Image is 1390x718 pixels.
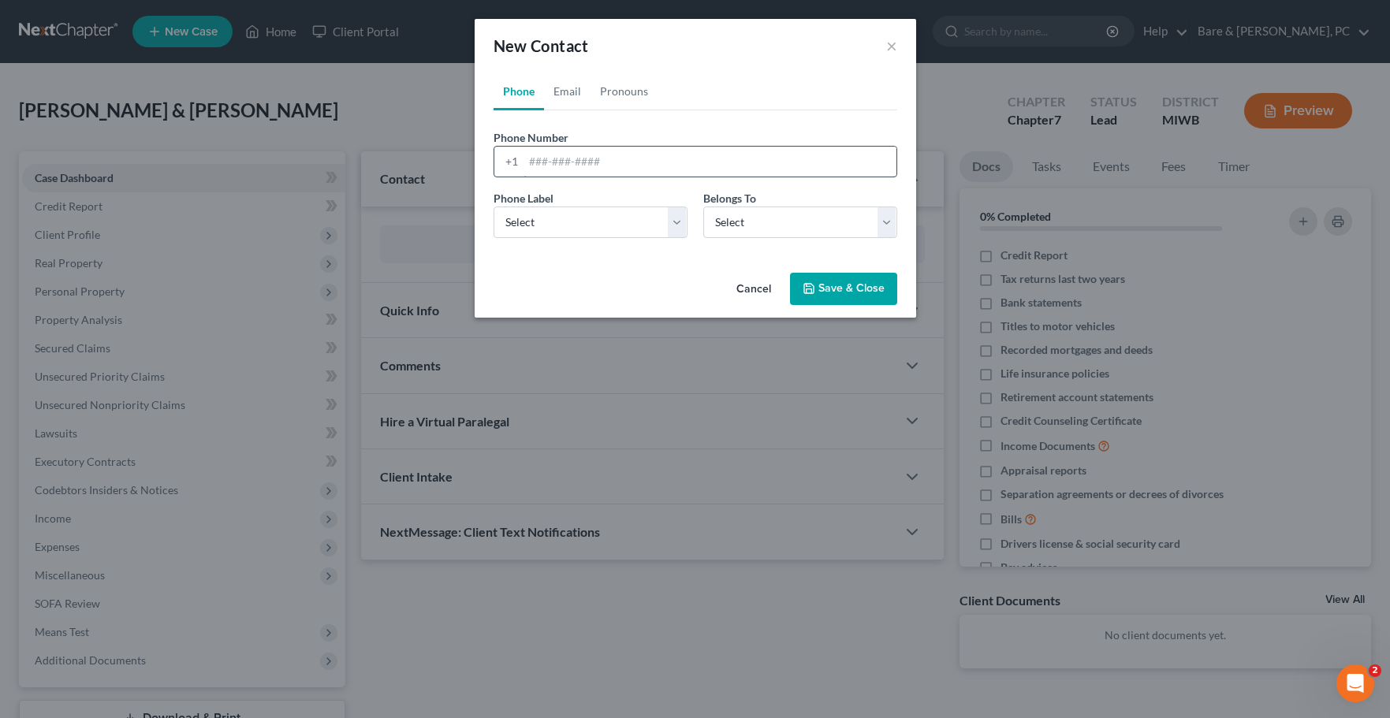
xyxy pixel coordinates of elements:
a: Email [544,73,591,110]
span: Phone Number [494,131,568,144]
button: × [886,36,897,55]
span: 2 [1369,664,1381,677]
input: ###-###-#### [524,147,896,177]
div: +1 [494,147,524,177]
span: Belongs To [703,192,756,205]
span: Phone Label [494,192,553,205]
a: Phone [494,73,544,110]
span: New Contact [494,36,589,55]
a: Pronouns [591,73,658,110]
button: Cancel [724,274,784,306]
button: Save & Close [790,273,897,306]
iframe: Intercom live chat [1336,664,1374,702]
